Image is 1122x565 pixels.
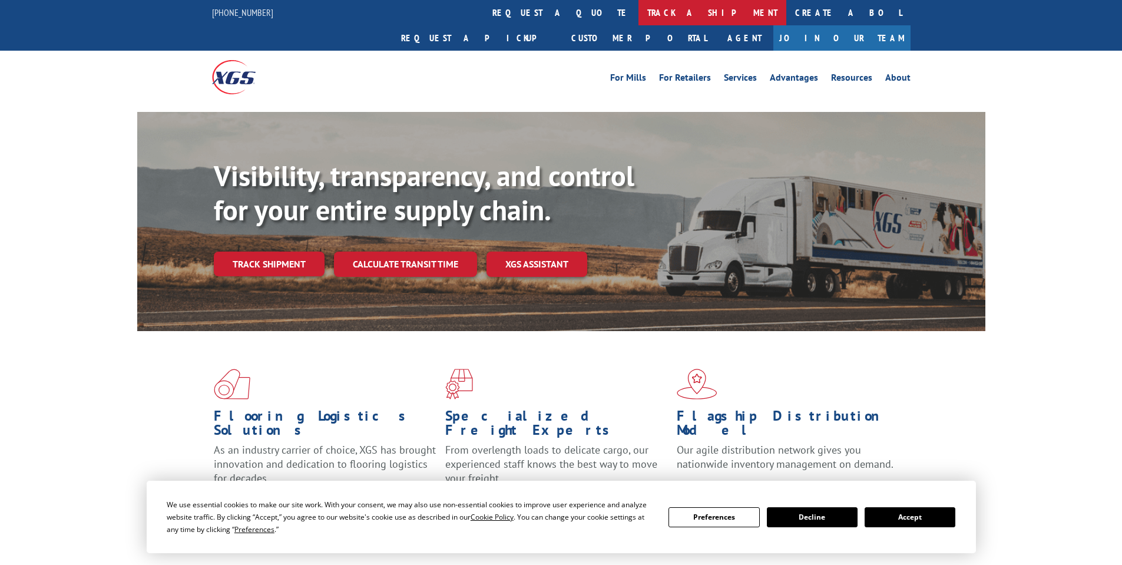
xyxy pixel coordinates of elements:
h1: Flooring Logistics Solutions [214,409,436,443]
a: Resources [831,73,872,86]
a: Track shipment [214,252,325,276]
button: Accept [865,507,955,527]
span: Cookie Policy [471,512,514,522]
button: Preferences [668,507,759,527]
button: Decline [767,507,858,527]
span: As an industry carrier of choice, XGS has brought innovation and dedication to flooring logistics... [214,443,436,485]
img: xgs-icon-focused-on-flooring-red [445,369,473,399]
span: Preferences [234,524,274,534]
img: xgs-icon-flagship-distribution-model-red [677,369,717,399]
p: From overlength loads to delicate cargo, our experienced staff knows the best way to move your fr... [445,443,668,495]
div: We use essential cookies to make our site work. With your consent, we may also use non-essential ... [167,498,654,536]
a: For Retailers [659,73,711,86]
b: Visibility, transparency, and control for your entire supply chain. [214,157,634,228]
a: XGS ASSISTANT [486,252,587,277]
h1: Specialized Freight Experts [445,409,668,443]
a: Advantages [770,73,818,86]
a: [PHONE_NUMBER] [212,6,273,18]
a: About [885,73,911,86]
span: Our agile distribution network gives you nationwide inventory management on demand. [677,443,893,471]
a: Agent [716,25,773,51]
a: For Mills [610,73,646,86]
a: Calculate transit time [334,252,477,277]
h1: Flagship Distribution Model [677,409,899,443]
a: Customer Portal [562,25,716,51]
a: Request a pickup [392,25,562,51]
a: Services [724,73,757,86]
a: Join Our Team [773,25,911,51]
div: Cookie Consent Prompt [147,481,976,553]
img: xgs-icon-total-supply-chain-intelligence-red [214,369,250,399]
